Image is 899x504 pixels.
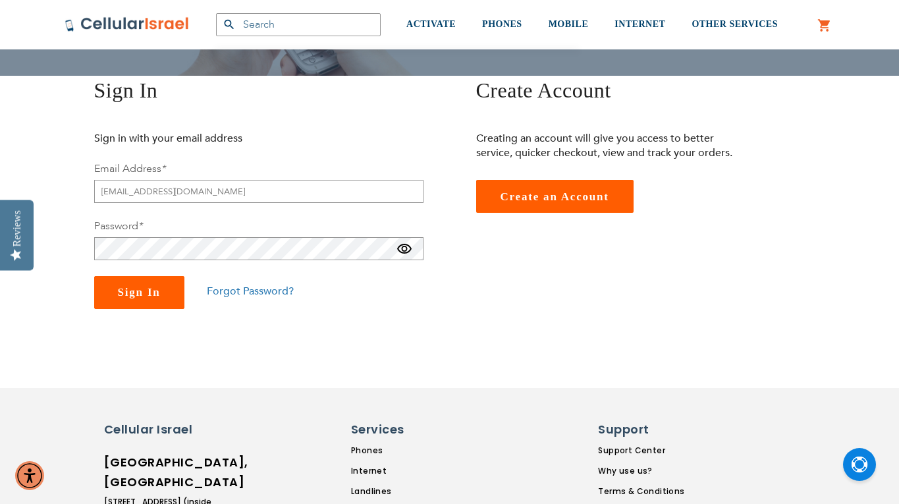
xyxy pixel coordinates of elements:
[549,19,589,29] span: MOBILE
[476,180,634,213] a: Create an Account
[501,190,609,203] span: Create an Account
[482,19,522,29] span: PHONES
[207,284,294,298] a: Forgot Password?
[351,486,471,497] a: Landlines
[598,465,684,477] a: Why use us?
[351,465,471,477] a: Internet
[104,421,216,438] h6: Cellular Israel
[598,421,676,438] h6: Support
[94,219,143,233] label: Password
[94,131,361,146] p: Sign in with your email address
[476,131,743,160] p: Creating an account will give you access to better service, quicker checkout, view and track your...
[65,16,190,32] img: Cellular Israel Logo
[216,13,381,36] input: Search
[94,276,184,309] button: Sign In
[15,461,44,490] div: Accessibility Menu
[118,286,161,298] span: Sign In
[351,421,463,438] h6: Services
[94,78,158,102] span: Sign In
[104,453,216,492] h6: [GEOGRAPHIC_DATA], [GEOGRAPHIC_DATA]
[692,19,778,29] span: OTHER SERVICES
[94,180,423,203] input: Email
[406,19,456,29] span: ACTIVATE
[11,210,23,246] div: Reviews
[598,445,684,457] a: Support Center
[614,19,665,29] span: INTERNET
[598,486,684,497] a: Terms & Conditions
[476,78,611,102] span: Create Account
[351,445,471,457] a: Phones
[94,161,166,176] label: Email Address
